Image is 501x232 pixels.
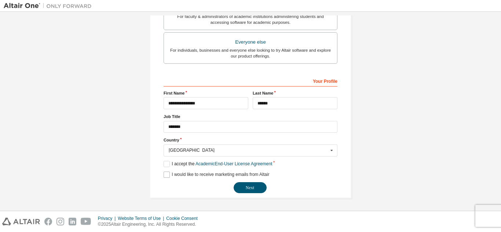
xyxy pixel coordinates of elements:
[164,90,248,96] label: First Name
[81,218,91,225] img: youtube.svg
[234,182,267,193] button: Next
[164,161,272,167] label: I accept the
[164,75,337,86] div: Your Profile
[4,2,95,10] img: Altair One
[164,137,337,143] label: Country
[168,14,333,25] div: For faculty & administrators of academic institutions administering students and accessing softwa...
[166,216,202,221] div: Cookie Consent
[164,114,337,119] label: Job Title
[44,218,52,225] img: facebook.svg
[118,216,166,221] div: Website Terms of Use
[56,218,64,225] img: instagram.svg
[168,37,333,47] div: Everyone else
[164,172,269,178] label: I would like to receive marketing emails from Altair
[195,161,272,166] a: Academic End-User License Agreement
[169,148,328,152] div: [GEOGRAPHIC_DATA]
[69,218,76,225] img: linkedin.svg
[98,221,202,228] p: © 2025 Altair Engineering, Inc. All Rights Reserved.
[98,216,118,221] div: Privacy
[253,90,337,96] label: Last Name
[168,47,333,59] div: For individuals, businesses and everyone else looking to try Altair software and explore our prod...
[2,218,40,225] img: altair_logo.svg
